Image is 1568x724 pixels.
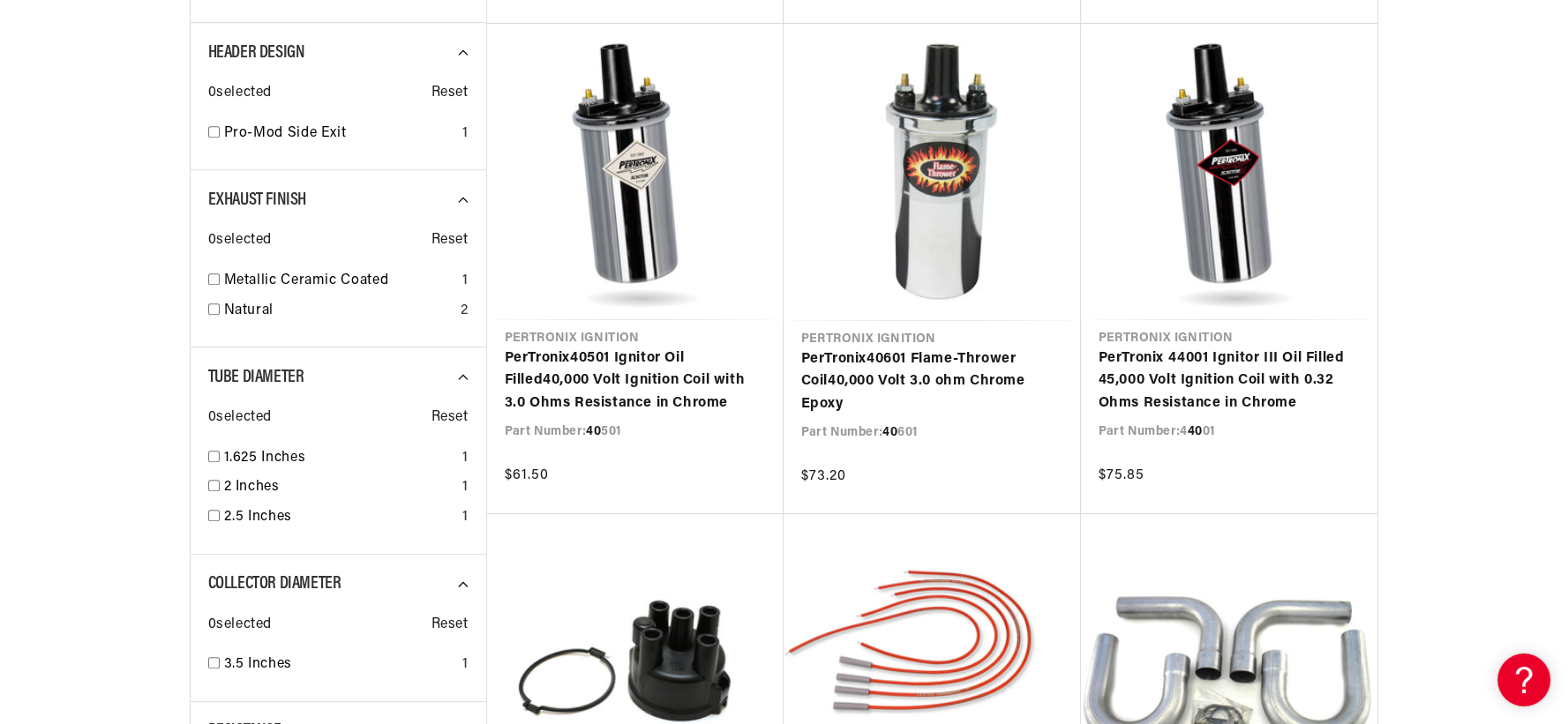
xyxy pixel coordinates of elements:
div: 1 [462,506,469,529]
span: Tube Diameter [208,369,304,386]
span: Header Design [208,44,305,62]
span: Reset [431,229,469,252]
a: 2.5 Inches [224,506,455,529]
div: 1 [462,270,469,293]
a: Natural [224,300,454,323]
div: 2 [461,300,469,323]
a: PerTronix40601 Flame-Thrower Coil40,000 Volt 3.0 ohm Chrome Epoxy [801,348,1063,416]
a: PerTronix40501 Ignitor Oil Filled40,000 Volt Ignition Coil with 3.0 Ohms Resistance in Chrome [505,347,766,415]
span: 0 selected [208,614,272,637]
span: Exhaust Finish [208,191,306,209]
a: 2 Inches [224,476,455,499]
span: 0 selected [208,82,272,105]
span: Reset [431,407,469,429]
a: 1.625 Inches [224,447,455,470]
div: 1 [462,123,469,146]
span: 0 selected [208,407,272,429]
span: 0 selected [208,229,272,252]
div: 1 [462,476,469,499]
a: PerTronix 44001 Ignitor III Oil Filled 45,000 Volt Ignition Coil with 0.32 Ohms Resistance in Chrome [1099,347,1360,415]
a: Metallic Ceramic Coated [224,270,455,293]
div: 1 [462,653,469,676]
a: 3.5 Inches [224,653,455,676]
span: Reset [431,82,469,105]
span: Collector Diameter [208,575,341,593]
a: Pro-Mod Side Exit [224,123,455,146]
div: 1 [462,447,469,470]
span: Reset [431,614,469,637]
